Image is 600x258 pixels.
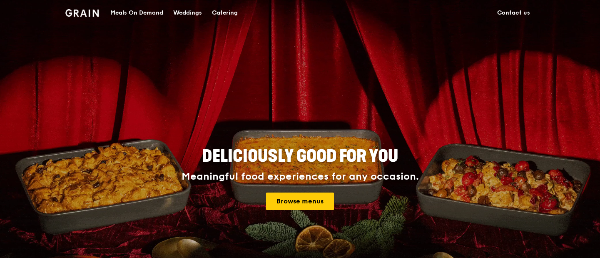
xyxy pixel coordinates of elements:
div: Meaningful food experiences for any occasion. [150,171,450,183]
a: Contact us [492,0,535,25]
a: Weddings [168,0,207,25]
div: Catering [212,0,238,25]
div: Weddings [173,0,202,25]
img: Grain [65,9,99,17]
a: Catering [207,0,243,25]
div: Meals On Demand [110,0,163,25]
span: Deliciously good for you [202,146,398,166]
a: Browse menus [266,193,334,210]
